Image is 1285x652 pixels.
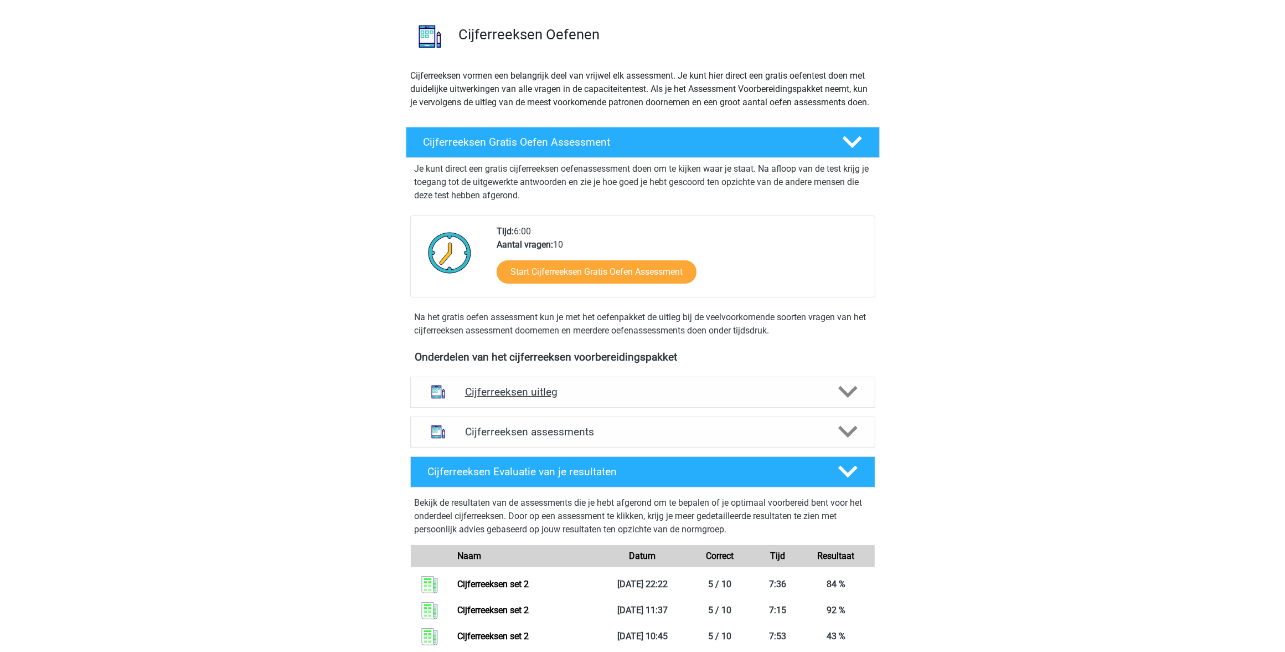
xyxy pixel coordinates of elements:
[758,550,797,563] div: Tijd
[411,69,875,109] p: Cijferreeksen vormen een belangrijk deel van vrijwel elk assessment. Je kunt hier direct een grat...
[428,465,820,478] h4: Cijferreeksen Evaluatie van je resultaten
[406,417,880,448] a: assessments Cijferreeksen assessments
[488,225,874,297] div: 6:00 10
[457,605,529,615] a: Cijferreeksen set 2
[465,386,820,398] h4: Cijferreeksen uitleg
[458,26,871,43] h3: Cijferreeksen Oefenen
[497,226,514,237] b: Tijd:
[401,127,884,158] a: Cijferreeksen Gratis Oefen Assessment
[410,311,875,337] div: Na het gratis oefen assessment kun je met het oefenpakket de uitleg bij de veelvoorkomende soorte...
[465,425,820,438] h4: Cijferreeksen assessments
[422,225,478,280] img: Klok
[457,579,529,589] a: Cijferreeksen set 2
[415,162,871,202] p: Je kunt direct een gratis cijferreeksen oefenassessment doen om te kijken waar je staat. Na afloo...
[797,550,875,563] div: Resultaat
[406,456,880,487] a: Cijferreeksen Evaluatie van je resultaten
[604,550,682,563] div: Datum
[449,550,603,563] div: Naam
[497,260,696,284] a: Start Cijferreeksen Gratis Oefen Assessment
[424,136,824,148] h4: Cijferreeksen Gratis Oefen Assessment
[424,378,452,406] img: cijferreeksen uitleg
[457,631,529,641] a: Cijferreeksen set 2
[681,550,758,563] div: Correct
[406,377,880,408] a: uitleg Cijferreeksen uitleg
[497,239,553,250] b: Aantal vragen:
[406,13,453,60] img: cijferreeksen
[415,351,870,363] h4: Onderdelen van het cijferreeksen voorbereidingspakket
[424,418,452,446] img: cijferreeksen assessments
[415,496,871,536] p: Bekijk de resultaten van de assessments die je hebt afgerond om te bepalen of je optimaal voorber...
